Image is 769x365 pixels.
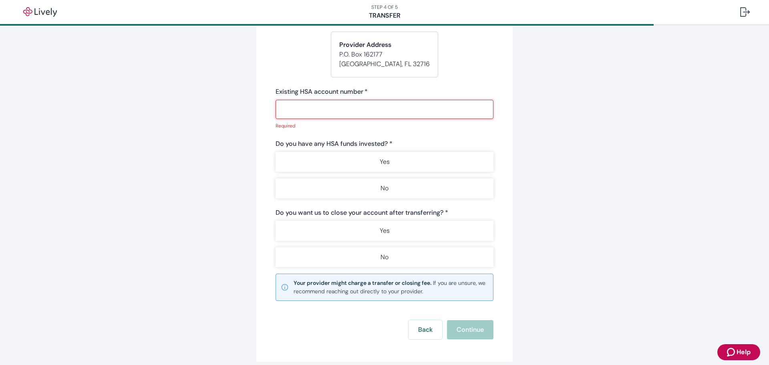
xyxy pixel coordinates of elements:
img: Lively [18,7,62,17]
p: Yes [380,226,390,236]
svg: Zendesk support icon [727,347,737,357]
p: No [380,184,389,193]
label: Do you want us to close your account after transferring? * [276,208,448,218]
button: Yes [276,152,493,172]
button: Log out [734,2,756,22]
small: If you are unsure, we recommend reaching out directly to your provider. [294,279,488,296]
strong: Provider Address [339,40,391,49]
span: Help [737,347,751,357]
p: Required [276,122,488,129]
p: [GEOGRAPHIC_DATA] , FL 32716 [339,59,430,69]
label: Existing HSA account number [276,87,368,97]
strong: Your provider might charge a transfer or closing fee. [294,279,431,286]
p: P.O. Box 162177 [339,50,430,59]
p: No [380,252,389,262]
p: Yes [380,157,390,167]
button: No [276,247,493,267]
button: Back [409,320,442,339]
label: Do you have any HSA funds invested? * [276,139,393,149]
button: No [276,178,493,198]
button: Yes [276,221,493,241]
button: Zendesk support iconHelp [717,344,760,360]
